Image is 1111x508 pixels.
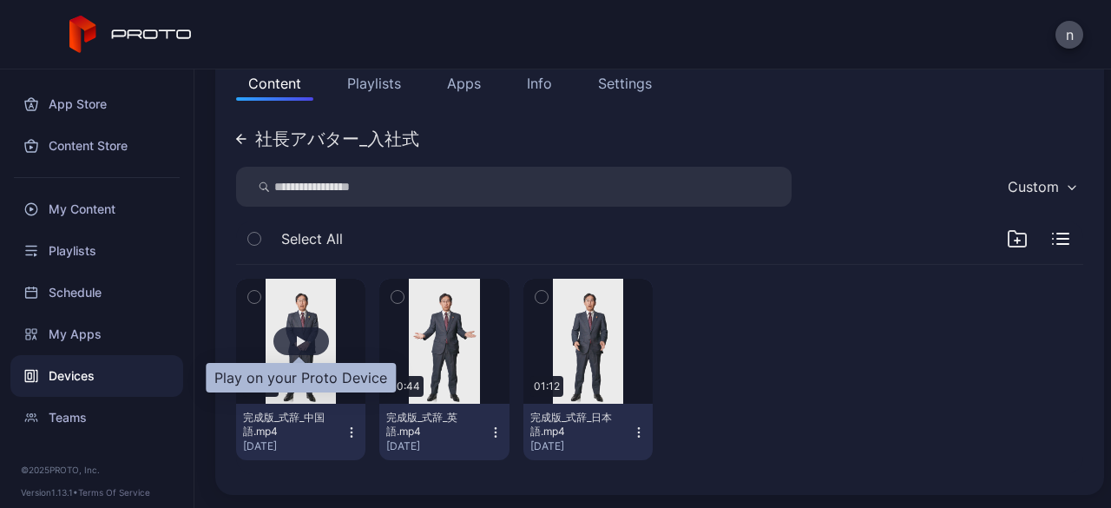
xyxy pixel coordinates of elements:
[435,66,493,101] button: Apps
[10,355,183,397] a: Devices
[598,73,652,94] div: Settings
[10,83,183,125] a: App Store
[386,439,488,453] div: [DATE]
[10,313,183,355] a: My Apps
[236,404,365,460] button: 完成版_式辞_中国語.mp4[DATE]
[281,228,343,249] span: Select All
[999,167,1083,207] button: Custom
[243,411,339,439] div: 完成版_式辞_中国語.mp4
[1008,178,1059,195] div: Custom
[243,439,345,453] div: [DATE]
[10,397,183,439] a: Teams
[10,272,183,313] a: Schedule
[10,230,183,272] a: Playlists
[386,411,482,439] div: 完成版_式辞_英語.mp4
[206,363,396,393] div: Play on your Proto Device
[527,73,552,94] div: Info
[21,487,78,498] span: Version 1.13.1 •
[21,463,173,477] div: © 2025 PROTO, Inc.
[236,66,313,101] button: Content
[10,188,183,230] a: My Content
[523,404,653,460] button: 完成版_式辞_日本語.mp4[DATE]
[78,487,150,498] a: Terms Of Service
[586,66,664,101] button: Settings
[530,439,632,453] div: [DATE]
[515,66,564,101] button: Info
[379,404,509,460] button: 完成版_式辞_英語.mp4[DATE]
[335,66,413,101] button: Playlists
[1055,21,1083,49] button: n
[530,411,626,439] div: 完成版_式辞_日本語.mp4
[255,130,419,148] div: 社長アバター_入社式
[10,125,183,167] a: Content Store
